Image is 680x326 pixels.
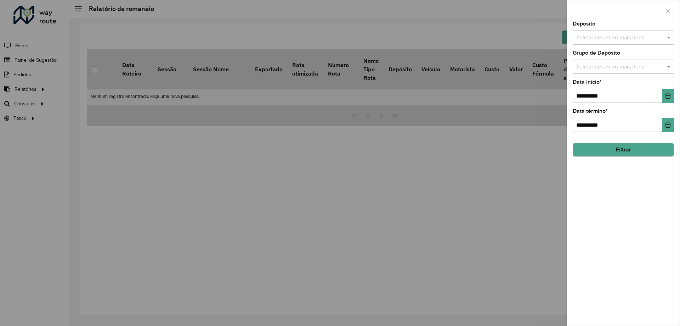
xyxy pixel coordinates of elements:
button: Filtrar [573,143,674,156]
button: Choose Date [662,118,674,132]
label: Data início [573,78,602,86]
button: Choose Date [662,89,674,103]
label: Data término [573,107,608,115]
label: Grupo de Depósito [573,49,620,57]
label: Depósito [573,20,595,28]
